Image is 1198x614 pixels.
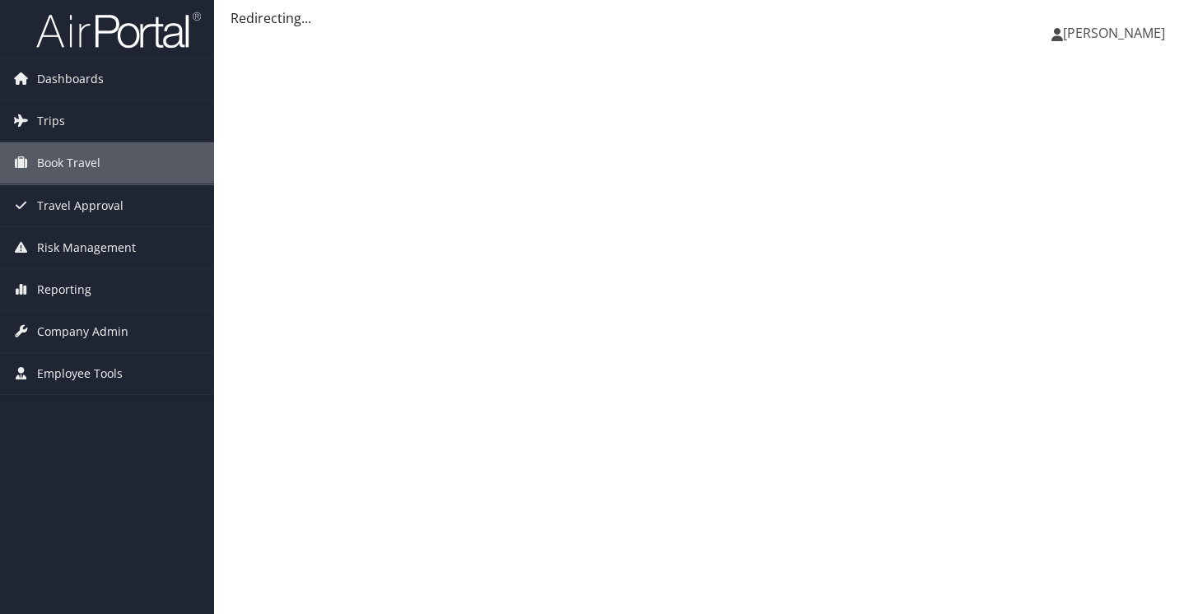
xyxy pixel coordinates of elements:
span: Travel Approval [37,185,124,226]
span: Risk Management [37,227,136,268]
a: [PERSON_NAME] [1051,8,1182,58]
span: Trips [37,100,65,142]
span: Dashboards [37,58,104,100]
span: Employee Tools [37,353,123,394]
span: Book Travel [37,142,100,184]
span: [PERSON_NAME] [1063,24,1165,42]
div: Redirecting... [231,8,1182,28]
span: Reporting [37,269,91,310]
img: airportal-logo.png [36,11,201,49]
span: Company Admin [37,311,128,352]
